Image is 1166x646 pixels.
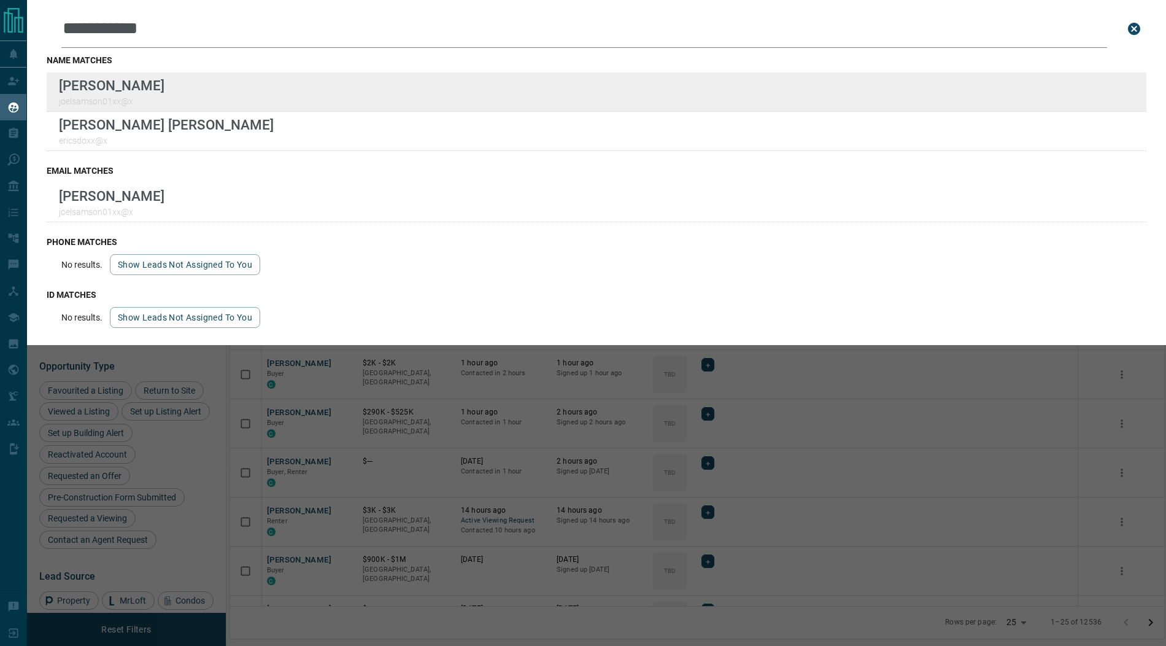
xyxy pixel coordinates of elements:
[110,254,260,275] button: show leads not assigned to you
[47,55,1146,65] h3: name matches
[59,117,274,133] p: [PERSON_NAME] [PERSON_NAME]
[59,136,274,146] p: ericsdoxx@x
[59,77,164,93] p: [PERSON_NAME]
[59,96,164,106] p: joelsamson01xx@x
[61,260,102,270] p: No results.
[110,307,260,328] button: show leads not assigned to you
[59,207,164,217] p: joelsamson01xx@x
[47,290,1146,300] h3: id matches
[47,237,1146,247] h3: phone matches
[59,188,164,204] p: [PERSON_NAME]
[1122,17,1146,41] button: close search bar
[47,166,1146,176] h3: email matches
[61,313,102,322] p: No results.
